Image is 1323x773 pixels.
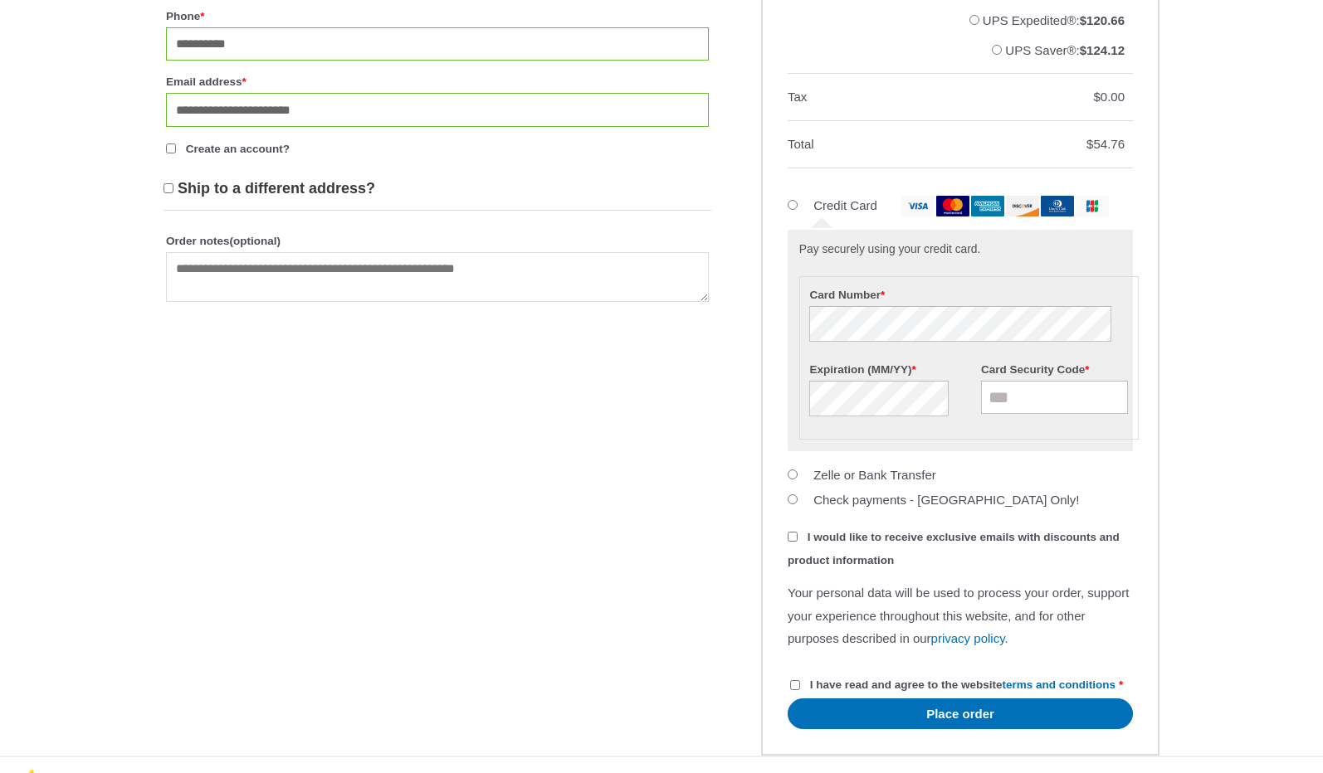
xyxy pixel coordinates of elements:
label: Card Security Code [981,358,1128,381]
input: I would like to receive exclusive emails with discounts and product information [788,532,798,542]
label: Check payments - [GEOGRAPHIC_DATA] Only! [813,493,1079,507]
label: Card Number [809,284,1128,306]
button: Place order [788,698,1133,729]
span: $ [1080,13,1086,27]
bdi: 0.00 [1093,90,1125,104]
input: Create an account? [166,143,176,153]
span: $ [1086,137,1093,151]
th: Tax [788,74,930,121]
fieldset: Payment Info [799,276,1139,440]
img: visa [901,196,935,216]
span: I would like to receive exclusive emails with discounts and product information [788,531,1120,566]
label: Zelle or Bank Transfer [813,468,936,482]
label: UPS Expedited®: [983,13,1125,27]
a: privacy policy [931,631,1005,645]
img: mastercard [936,196,969,216]
input: Ship to a different address? [164,183,173,193]
a: terms and conditions [1003,678,1116,691]
label: Phone [166,5,709,27]
p: Pay securely using your credit card. [799,241,1121,259]
span: Create an account? [186,143,290,155]
label: Expiration (MM/YY) [809,358,956,381]
img: amex [971,196,1004,216]
bdi: 120.66 [1080,13,1125,27]
p: Your personal data will be used to process your order, support your experience throughout this we... [788,581,1133,651]
label: Credit Card [813,198,1109,212]
label: UPS Saver®: [1005,43,1125,57]
span: (optional) [230,235,281,247]
th: Total [788,121,930,168]
span: I have read and agree to the website [810,678,1116,691]
abbr: required [1119,678,1123,691]
span: Ship to a different address? [178,180,375,197]
label: Email address [166,70,709,93]
bdi: 54.76 [1086,137,1125,151]
span: $ [1080,43,1086,57]
input: I have read and agree to the websiteterms and conditions * [790,680,800,690]
img: discover [1006,196,1039,216]
bdi: 124.12 [1080,43,1125,57]
span: $ [1093,90,1100,104]
img: jcb [1076,196,1109,216]
label: Order notes [166,230,709,252]
img: dinersclub [1041,196,1074,216]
